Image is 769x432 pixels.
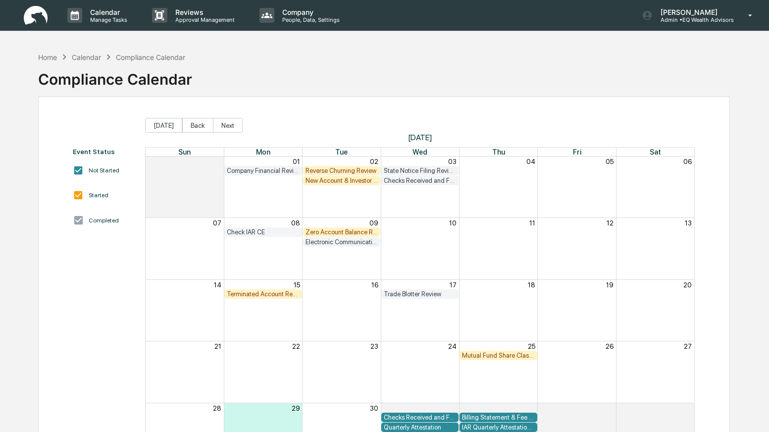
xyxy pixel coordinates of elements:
[72,53,101,61] div: Calendar
[214,342,221,350] button: 21
[306,177,378,184] div: New Account & Investor Profile Review
[462,424,534,431] div: IAR Quarterly Attestation Review
[178,148,191,156] span: Sun
[684,342,692,350] button: 27
[293,158,300,165] button: 01
[38,53,57,61] div: Home
[384,177,456,184] div: Checks Received and Forwarded Log
[371,281,378,289] button: 16
[213,219,221,227] button: 07
[116,53,185,61] div: Compliance Calendar
[384,167,456,174] div: State Notice Filing Review
[145,133,695,142] span: [DATE]
[145,118,182,133] button: [DATE]
[384,290,456,298] div: Trade Blotter Review
[256,148,270,156] span: Mon
[89,217,119,224] div: Completed
[462,352,534,359] div: Mutual Fund Share Class Review
[449,404,457,412] button: 01
[412,148,427,156] span: Wed
[573,148,581,156] span: Fri
[274,16,345,23] p: People, Data, Settings
[448,342,457,350] button: 24
[529,219,535,227] button: 11
[370,404,378,412] button: 30
[683,158,692,165] button: 06
[492,148,505,156] span: Thu
[82,8,132,16] p: Calendar
[38,62,192,88] div: Compliance Calendar
[528,342,535,350] button: 25
[214,281,221,289] button: 14
[306,228,378,236] div: Zero Account Balance Review
[274,8,345,16] p: Company
[605,404,614,412] button: 03
[448,158,457,165] button: 03
[369,219,378,227] button: 09
[294,281,300,289] button: 15
[227,228,299,236] div: Check IAR CE
[606,342,614,350] button: 26
[685,219,692,227] button: 13
[653,8,734,16] p: [PERSON_NAME]
[213,118,243,133] button: Next
[213,404,221,412] button: 28
[167,8,240,16] p: Reviews
[291,219,300,227] button: 08
[167,16,240,23] p: Approval Management
[737,399,764,426] iframe: Open customer support
[306,167,378,174] div: Reverse Churning Review
[182,118,213,133] button: Back
[82,16,132,23] p: Manage Tasks
[526,158,535,165] button: 04
[683,404,692,412] button: 04
[384,424,456,431] div: Quarterly Attestation
[370,342,378,350] button: 23
[527,404,535,412] button: 02
[24,6,48,25] img: logo
[449,219,457,227] button: 10
[462,414,534,421] div: Billing Statement & Fee Calculations Report Review
[73,148,135,156] div: Event Status
[528,281,535,289] button: 18
[653,16,734,23] p: Admin • EQ Wealth Advisors
[292,404,300,412] button: 29
[607,219,614,227] button: 12
[89,167,119,174] div: Not Started
[650,148,661,156] span: Sat
[89,192,108,199] div: Started
[227,290,299,298] div: Terminated Account Review
[450,281,457,289] button: 17
[335,148,348,156] span: Tue
[370,158,378,165] button: 02
[606,158,614,165] button: 05
[683,281,692,289] button: 20
[214,158,221,165] button: 31
[384,414,456,421] div: Checks Received and Forwarded Log
[227,167,299,174] div: Company Financial Review
[306,238,378,246] div: Electronic Communication Review
[292,342,300,350] button: 22
[606,281,614,289] button: 19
